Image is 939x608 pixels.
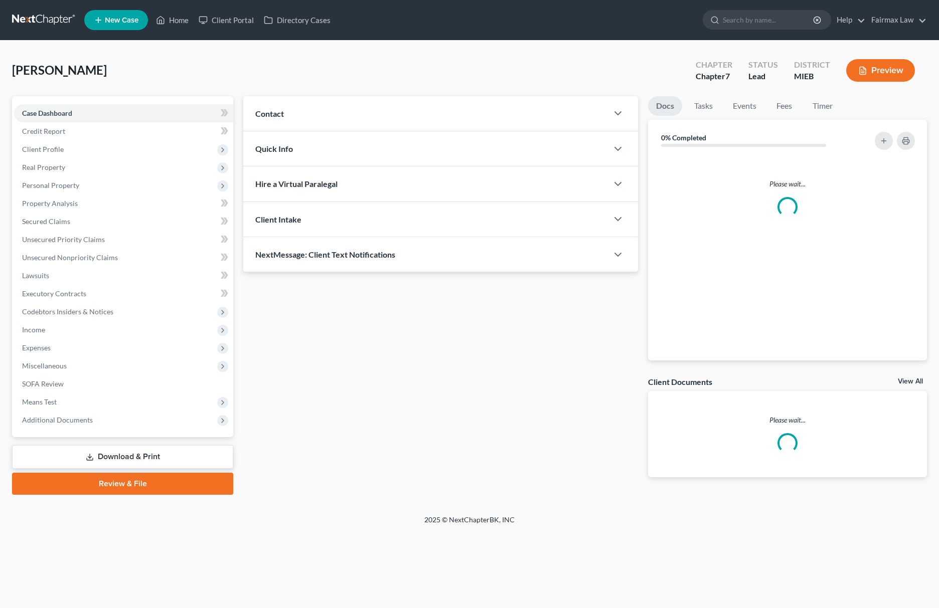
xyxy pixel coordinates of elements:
a: Case Dashboard [14,104,233,122]
a: Property Analysis [14,194,233,213]
p: Please wait... [656,179,919,189]
a: Secured Claims [14,213,233,231]
span: Property Analysis [22,199,78,208]
strong: 0% Completed [661,133,706,142]
div: Client Documents [648,376,712,387]
a: Home [151,11,194,29]
a: Credit Report [14,122,233,140]
span: Quick Info [255,144,293,153]
a: View All [898,378,923,385]
a: Directory Cases [259,11,336,29]
span: Secured Claims [22,217,70,226]
input: Search by name... [723,11,815,29]
div: District [794,59,830,71]
span: Personal Property [22,181,79,189]
a: Executory Contracts [14,285,233,303]
div: Lead [748,71,778,82]
a: Fairmax Law [866,11,926,29]
span: Expenses [22,343,51,352]
span: Miscellaneous [22,361,67,370]
a: Docs [648,96,682,116]
p: Please wait... [648,415,927,425]
span: Real Property [22,163,65,171]
span: Lawsuits [22,271,49,280]
a: Unsecured Nonpriority Claims [14,249,233,267]
div: Chapter [696,71,732,82]
span: Contact [255,109,284,118]
a: Help [832,11,865,29]
span: New Case [105,17,138,24]
span: Client Intake [255,215,301,224]
a: Lawsuits [14,267,233,285]
span: 7 [725,71,730,81]
span: Client Profile [22,145,64,153]
div: MIEB [794,71,830,82]
span: [PERSON_NAME] [12,63,107,77]
span: NextMessage: Client Text Notifications [255,250,395,259]
span: Income [22,325,45,334]
a: Review & File [12,473,233,495]
div: Status [748,59,778,71]
a: SOFA Review [14,375,233,393]
button: Preview [846,59,915,82]
a: Tasks [686,96,721,116]
span: Case Dashboard [22,109,72,117]
span: Unsecured Nonpriority Claims [22,253,118,262]
a: Unsecured Priority Claims [14,231,233,249]
div: 2025 © NextChapterBK, INC [184,515,755,533]
div: Chapter [696,59,732,71]
a: Timer [805,96,841,116]
span: Executory Contracts [22,289,86,298]
a: Events [725,96,764,116]
span: SOFA Review [22,379,64,388]
span: Additional Documents [22,416,93,424]
span: Codebtors Insiders & Notices [22,307,113,316]
span: Unsecured Priority Claims [22,235,105,244]
span: Hire a Virtual Paralegal [255,179,338,188]
a: Download & Print [12,445,233,469]
span: Means Test [22,397,57,406]
span: Credit Report [22,127,65,135]
a: Client Portal [194,11,259,29]
a: Fees [768,96,801,116]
